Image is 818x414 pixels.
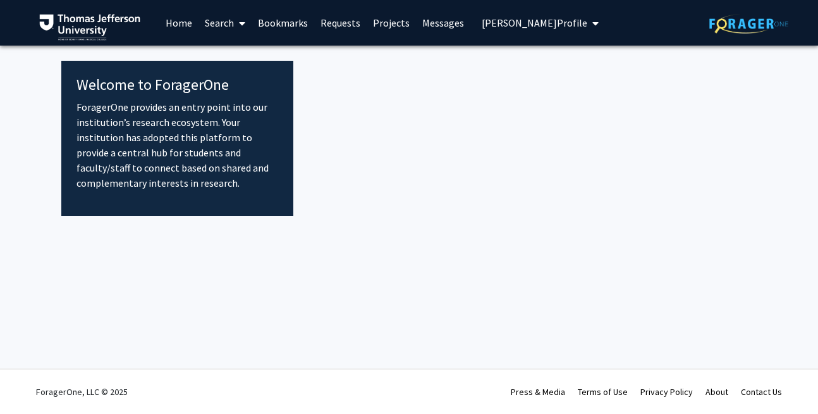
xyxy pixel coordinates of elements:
[640,386,693,398] a: Privacy Policy
[705,386,728,398] a: About
[76,99,278,191] p: ForagerOne provides an entry point into our institution’s research ecosystem. Your institution ha...
[314,1,367,45] a: Requests
[252,1,314,45] a: Bookmarks
[159,1,198,45] a: Home
[741,386,782,398] a: Contact Us
[709,14,788,34] img: ForagerOne Logo
[198,1,252,45] a: Search
[39,14,140,41] img: Thomas Jefferson University Logo
[367,1,416,45] a: Projects
[76,76,278,94] h4: Welcome to ForagerOne
[482,16,587,29] span: [PERSON_NAME] Profile
[578,386,628,398] a: Terms of Use
[416,1,470,45] a: Messages
[511,386,565,398] a: Press & Media
[36,370,128,414] div: ForagerOne, LLC © 2025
